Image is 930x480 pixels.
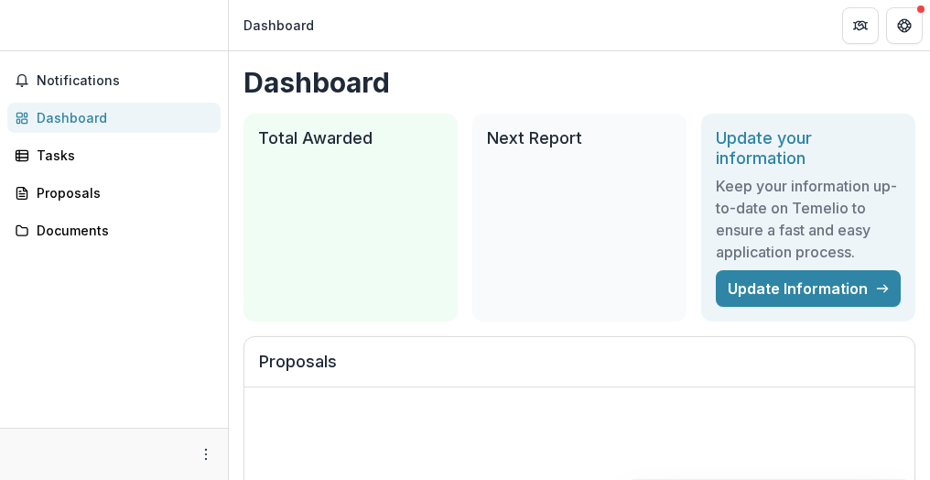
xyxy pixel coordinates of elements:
[37,221,206,240] div: Documents
[7,140,221,170] a: Tasks
[842,7,879,44] button: Partners
[7,178,221,208] a: Proposals
[7,66,221,95] button: Notifications
[37,183,206,202] div: Proposals
[37,108,206,127] div: Dashboard
[7,103,221,133] a: Dashboard
[487,128,672,148] h2: Next Report
[37,146,206,165] div: Tasks
[236,12,321,38] nav: breadcrumb
[258,128,443,148] h2: Total Awarded
[259,352,900,387] h2: Proposals
[716,270,901,307] a: Update Information
[716,175,901,263] h3: Keep your information up-to-date on Temelio to ensure a fast and easy application process.
[886,7,923,44] button: Get Help
[716,128,901,168] h2: Update your information
[7,215,221,245] a: Documents
[243,16,314,35] div: Dashboard
[195,443,217,465] button: More
[37,73,213,89] span: Notifications
[243,66,915,99] h1: Dashboard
